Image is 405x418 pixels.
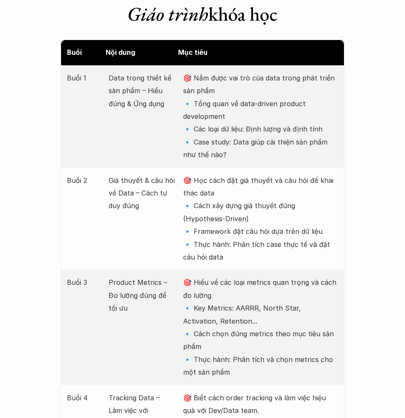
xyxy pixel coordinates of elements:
p: Giả thuyết & câu hỏi về Data – Cách tư duy đúng [109,174,175,212]
p: 🎯 Học cách đặt giả thuyết và câu hỏi để khai thác data 🔹 Cách xây dựng giả thuyết đúng (Hypothesi... [183,174,338,264]
p: Buổi 3 [67,276,100,289]
p: Product Metrics – Đo lường đúng để tối ưu [109,276,175,314]
p: Data trong thiết kế sản phẩm – Hiểu đúng & Ứng dụng [109,72,175,110]
p: Buổi 2 [67,174,100,187]
strong: Mục tiêu [178,48,208,56]
p: Buổi 4 [67,391,100,404]
p: Buổi 1 [67,72,100,84]
p: 🎯 Nắm được vai trò của data trong phát triển sản phẩm 🔹 Tổng quan về data-driven product developm... [183,72,338,161]
em: Giáo trình [127,1,208,27]
strong: Buổi [67,48,82,56]
h1: khóa học [61,3,344,26]
p: 🎯 Hiểu về các loại metrics quan trọng và cách đo lường 🔹 Key Metrics: AARRR, North Star, Activati... [183,276,338,378]
strong: Nội dung [106,48,135,56]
